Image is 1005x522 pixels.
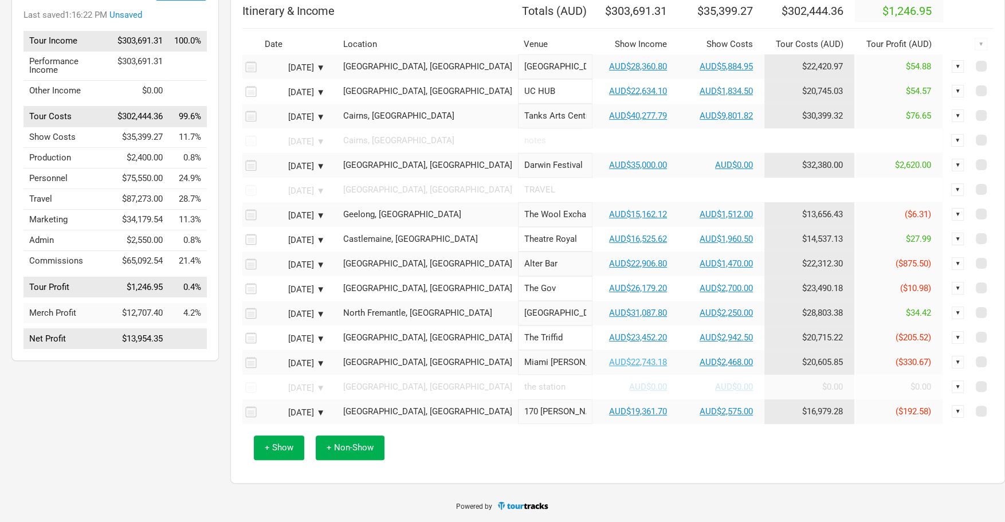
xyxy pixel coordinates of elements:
[764,227,855,252] td: Tour Cost allocation from Production, Personnel, Travel, Marketing, Admin & Commissions
[609,258,667,269] a: AUD$22,906.80
[518,375,592,399] input: the station
[764,301,855,325] td: Tour Cost allocation from Production, Personnel, Travel, Marketing, Admin & Commissions
[764,202,855,227] td: Tour Cost allocation from Production, Personnel, Travel, Marketing, Admin & Commissions
[262,335,325,343] div: [DATE] ▼
[456,503,492,511] span: Powered by
[343,235,512,244] div: Castlemaine, Australia
[952,331,964,344] div: ▼
[112,329,168,350] td: $13,954.35
[343,407,512,416] div: Melbourne, Australia
[337,34,518,54] th: Location
[343,62,512,71] div: Sydney, Australia
[23,210,112,230] td: Marketing
[343,161,512,170] div: Darwin, Australia
[700,332,753,343] a: AUD$2,942.50
[609,160,667,170] a: AUD$35,000.00
[952,208,964,221] div: ▼
[168,127,207,148] td: Show Costs as % of Tour Income
[343,112,512,120] div: Cairns, Australia
[896,406,931,417] span: ($192.58)
[168,148,207,168] td: Production as % of Tour Income
[23,277,112,297] td: Tour Profit
[168,251,207,272] td: Commissions as % of Tour Income
[112,303,168,323] td: $12,707.40
[343,383,512,391] div: Sunshine Coast, Australia
[951,183,964,196] div: ▼
[700,61,753,72] a: AUD$5,884.95
[518,325,592,350] input: The Triffid
[343,358,512,367] div: Gold Coast, Australia
[700,357,753,367] a: AUD$2,468.00
[764,34,855,54] th: Tour Costs ( AUD )
[23,51,112,80] td: Performance Income
[952,109,964,122] div: ▼
[262,310,325,319] div: [DATE] ▼
[609,308,667,318] a: AUD$31,087.80
[112,210,168,230] td: $34,179.54
[715,160,753,170] a: AUD$0.00
[23,148,112,168] td: Production
[497,501,549,511] img: TourTracks
[343,87,512,96] div: Canberra, Australia
[262,88,325,97] div: [DATE] ▼
[952,60,964,73] div: ▼
[112,251,168,272] td: $65,092.54
[700,209,753,219] a: AUD$1,512.00
[343,284,512,293] div: Adelaide, Australia
[609,332,667,343] a: AUD$23,452.20
[764,104,855,128] td: Tour Cost allocation from Production, Personnel, Travel, Marketing, Admin & Commissions
[906,308,931,318] span: $34.42
[764,79,855,104] td: Tour Cost allocation from Production, Personnel, Travel, Marketing, Admin & Commissions
[518,399,592,424] input: 170 Russel
[764,276,855,301] td: Tour Cost allocation from Production, Personnel, Travel, Marketing, Admin & Commissions
[262,187,325,195] div: [DATE] ▼
[518,202,592,227] input: The Wool Exchange
[262,285,325,294] div: [DATE] ▼
[23,230,112,251] td: Admin
[952,233,964,245] div: ▼
[23,329,112,350] td: Net Profit
[23,189,112,210] td: Travel
[327,442,374,453] span: + Non-Show
[609,234,667,244] a: AUD$16,525.62
[764,252,855,276] td: Tour Cost allocation from Production, Personnel, Travel, Marketing, Admin & Commissions
[764,153,855,178] td: Tour Cost allocation from Production, Personnel, Travel, Marketing, Admin & Commissions
[518,104,592,128] input: Tanks Arts Centre
[168,277,207,297] td: Tour Profit as % of Tour Income
[518,301,592,325] input: Port Beach Brewery
[168,168,207,189] td: Personnel as % of Tour Income
[262,359,325,368] div: [DATE] ▼
[343,186,512,194] div: Darwin, Australia
[262,261,325,269] div: [DATE] ▼
[112,80,168,101] td: $0.00
[952,257,964,270] div: ▼
[168,210,207,230] td: Marketing as % of Tour Income
[23,80,112,101] td: Other Income
[254,435,304,460] button: + Show
[168,329,207,350] td: Net Profit as % of Tour Income
[975,38,987,50] div: ▼
[609,209,667,219] a: AUD$15,162.12
[629,382,667,392] a: AUD$0.00
[952,307,964,319] div: ▼
[609,61,667,72] a: AUD$28,360.80
[112,168,168,189] td: $75,550.00
[700,111,753,121] a: AUD$9,801.82
[23,11,207,19] div: Last saved 1:16:22 PM
[23,168,112,189] td: Personnel
[343,309,512,317] div: North Fremantle, Australia
[906,61,931,72] span: $54.88
[896,258,931,269] span: ($875.50)
[952,380,964,393] div: ▼
[855,34,943,54] th: Tour Profit ( AUD )
[700,234,753,244] a: AUD$1,960.50
[609,86,667,96] a: AUD$22,634.10
[952,405,964,418] div: ▼
[518,34,592,54] th: Venue
[906,86,931,96] span: $54.57
[343,210,512,219] div: Geelong, Australia
[168,303,207,323] td: Merch Profit as % of Tour Income
[518,350,592,375] input: Miami Marketta
[952,159,964,171] div: ▼
[764,399,855,424] td: Tour Cost allocation from Production, Personnel, Travel, Marketing, Admin & Commissions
